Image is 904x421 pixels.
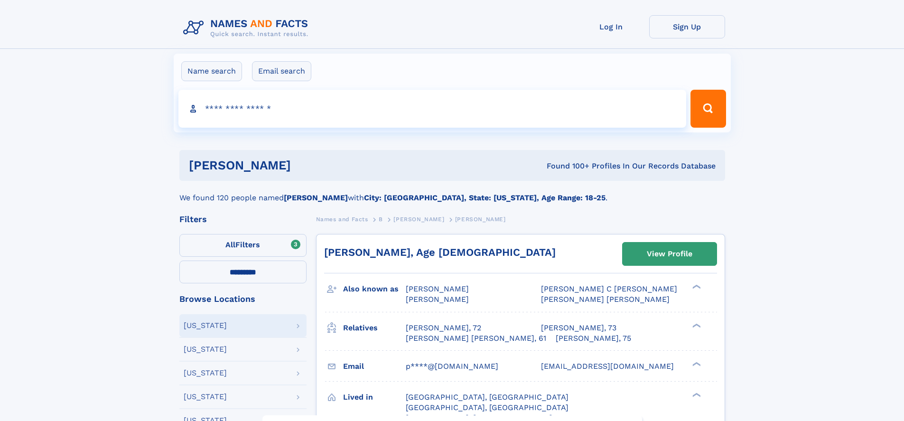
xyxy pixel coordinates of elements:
[181,61,242,81] label: Name search
[556,333,631,344] a: [PERSON_NAME], 75
[343,358,406,374] h3: Email
[179,215,307,224] div: Filters
[393,213,444,225] a: [PERSON_NAME]
[406,403,568,412] span: [GEOGRAPHIC_DATA], [GEOGRAPHIC_DATA]
[623,243,717,265] a: View Profile
[184,346,227,353] div: [US_STATE]
[179,15,316,41] img: Logo Names and Facts
[647,243,692,265] div: View Profile
[379,213,383,225] a: B
[406,284,469,293] span: [PERSON_NAME]
[541,362,674,371] span: [EMAIL_ADDRESS][DOMAIN_NAME]
[184,369,227,377] div: [US_STATE]
[406,333,546,344] a: [PERSON_NAME] [PERSON_NAME], 61
[541,295,670,304] span: [PERSON_NAME] [PERSON_NAME]
[573,15,649,38] a: Log In
[406,393,568,402] span: [GEOGRAPHIC_DATA], [GEOGRAPHIC_DATA]
[343,389,406,405] h3: Lived in
[252,61,311,81] label: Email search
[379,216,383,223] span: B
[649,15,725,38] a: Sign Up
[343,281,406,297] h3: Also known as
[284,193,348,202] b: [PERSON_NAME]
[690,284,701,290] div: ❯
[406,295,469,304] span: [PERSON_NAME]
[184,322,227,329] div: [US_STATE]
[189,159,419,171] h1: [PERSON_NAME]
[343,320,406,336] h3: Relatives
[316,213,368,225] a: Names and Facts
[455,216,506,223] span: [PERSON_NAME]
[179,181,725,204] div: We found 120 people named with .
[541,284,677,293] span: [PERSON_NAME] C [PERSON_NAME]
[393,216,444,223] span: [PERSON_NAME]
[406,323,481,333] a: [PERSON_NAME], 72
[541,323,616,333] a: [PERSON_NAME], 73
[690,392,701,398] div: ❯
[324,246,556,258] a: [PERSON_NAME], Age [DEMOGRAPHIC_DATA]
[178,90,687,128] input: search input
[179,234,307,257] label: Filters
[690,322,701,328] div: ❯
[179,295,307,303] div: Browse Locations
[690,361,701,367] div: ❯
[225,240,235,249] span: All
[184,393,227,401] div: [US_STATE]
[690,90,726,128] button: Search Button
[419,161,716,171] div: Found 100+ Profiles In Our Records Database
[364,193,606,202] b: City: [GEOGRAPHIC_DATA], State: [US_STATE], Age Range: 18-25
